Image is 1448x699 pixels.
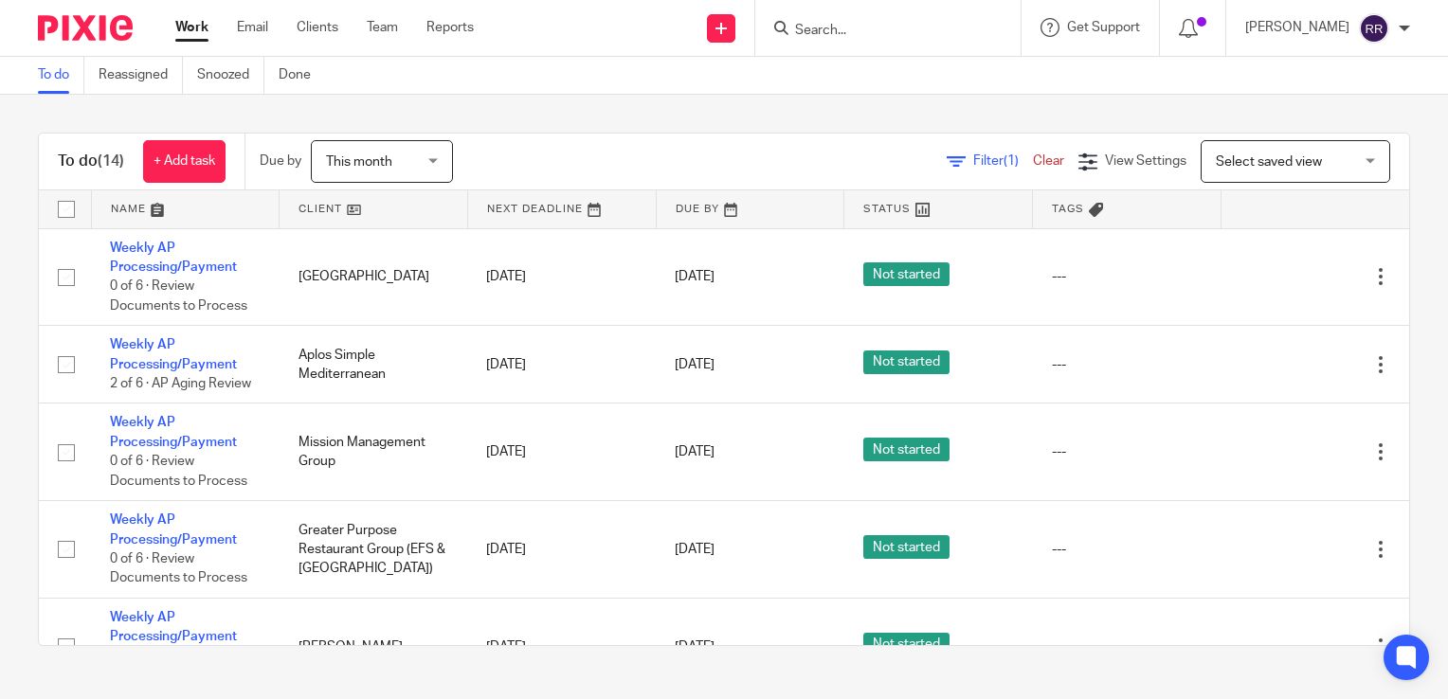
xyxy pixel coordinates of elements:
[1245,18,1349,37] p: [PERSON_NAME]
[280,403,468,501] td: Mission Management Group
[1033,154,1064,168] a: Clear
[863,633,950,656] span: Not started
[260,152,301,170] p: Due by
[467,599,656,696] td: [DATE]
[675,358,715,371] span: [DATE]
[110,377,251,390] span: 2 of 6 · AP Aging Review
[863,262,950,286] span: Not started
[297,18,338,37] a: Clients
[280,326,468,403] td: Aplos Simple Mediterranean
[1052,442,1203,461] div: ---
[367,18,398,37] a: Team
[99,57,183,94] a: Reassigned
[1216,155,1322,169] span: Select saved view
[467,228,656,326] td: [DATE]
[197,57,264,94] a: Snoozed
[58,152,124,171] h1: To do
[973,154,1033,168] span: Filter
[280,228,468,326] td: [GEOGRAPHIC_DATA]
[1052,204,1084,214] span: Tags
[143,140,226,183] a: + Add task
[1052,540,1203,559] div: ---
[38,15,133,41] img: Pixie
[863,438,950,461] span: Not started
[237,18,268,37] a: Email
[467,403,656,501] td: [DATE]
[110,279,247,313] span: 0 of 6 · Review Documents to Process
[110,416,237,448] a: Weekly AP Processing/Payment
[1359,13,1389,44] img: svg%3E
[110,611,237,643] a: Weekly AP Processing/Payment
[1052,355,1203,374] div: ---
[279,57,325,94] a: Done
[1052,267,1203,286] div: ---
[426,18,474,37] a: Reports
[175,18,208,37] a: Work
[863,535,950,559] span: Not started
[675,445,715,458] span: [DATE]
[1004,154,1019,168] span: (1)
[326,155,392,169] span: This month
[675,270,715,283] span: [DATE]
[1067,21,1140,34] span: Get Support
[110,455,247,488] span: 0 of 6 · Review Documents to Process
[38,57,84,94] a: To do
[110,338,237,370] a: Weekly AP Processing/Payment
[280,599,468,696] td: [PERSON_NAME]
[110,242,237,274] a: Weekly AP Processing/Payment
[863,350,950,374] span: Not started
[467,501,656,599] td: [DATE]
[467,326,656,403] td: [DATE]
[280,501,468,599] td: Greater Purpose Restaurant Group (EFS & [GEOGRAPHIC_DATA])
[1105,154,1186,168] span: View Settings
[1052,637,1203,656] div: ---
[98,153,124,169] span: (14)
[110,513,237,546] a: Weekly AP Processing/Payment
[675,543,715,556] span: [DATE]
[793,23,964,40] input: Search
[675,640,715,654] span: [DATE]
[110,552,247,585] span: 0 of 6 · Review Documents to Process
